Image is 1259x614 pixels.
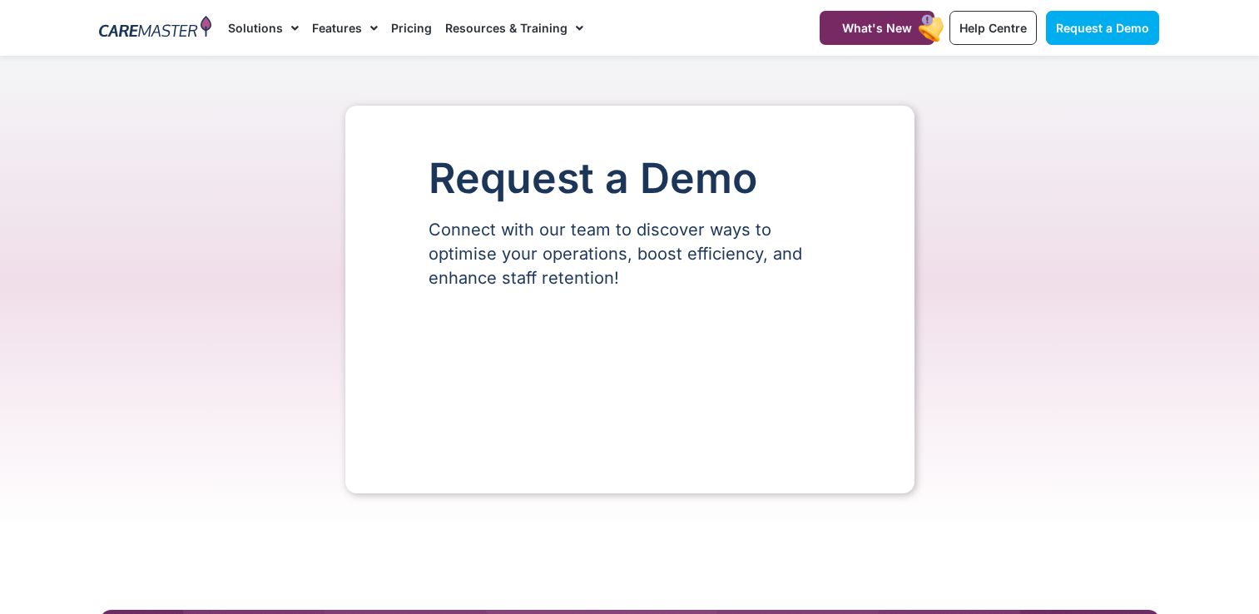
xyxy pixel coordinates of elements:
[842,21,912,35] span: What's New
[429,319,831,443] iframe: Form 0
[949,11,1037,45] a: Help Centre
[99,16,211,41] img: CareMaster Logo
[959,21,1027,35] span: Help Centre
[1046,11,1159,45] a: Request a Demo
[820,11,934,45] a: What's New
[429,156,831,201] h1: Request a Demo
[1056,21,1149,35] span: Request a Demo
[429,218,831,290] p: Connect with our team to discover ways to optimise your operations, boost efficiency, and enhance...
